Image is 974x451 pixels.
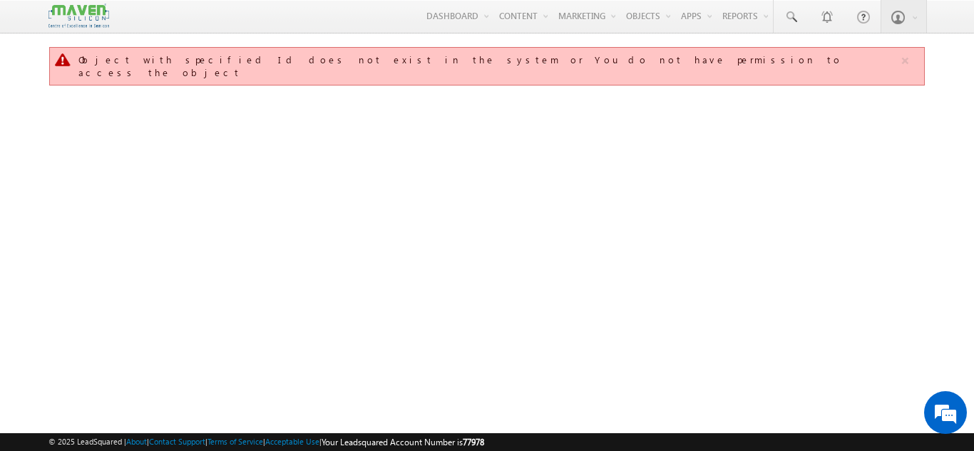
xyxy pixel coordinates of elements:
[149,437,205,446] a: Contact Support
[207,437,263,446] a: Terms of Service
[463,437,484,447] span: 77978
[78,53,898,79] div: Object with specified Id does not exist in the system or You do not have permission to access the...
[126,437,147,446] a: About
[265,437,319,446] a: Acceptable Use
[48,435,484,449] span: © 2025 LeadSquared | | | | |
[48,4,108,28] img: Custom Logo
[322,437,484,447] span: Your Leadsquared Account Number is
